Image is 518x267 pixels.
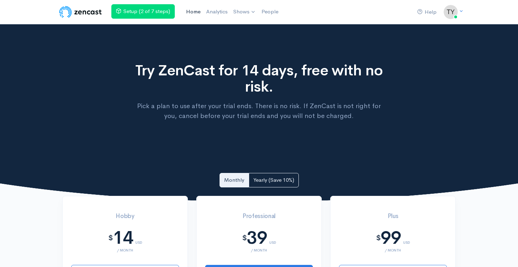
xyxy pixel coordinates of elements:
div: / month [71,248,179,252]
a: People [259,4,281,19]
h3: Plus [339,213,447,220]
a: Setup (2 of 7 steps) [111,4,175,19]
h3: Hobby [71,213,179,220]
div: $ [108,234,113,242]
h1: Try ZenCast for 14 days, free with no risk. [134,62,384,95]
div: / month [339,248,447,252]
a: Yearly (Save 10%) [249,173,299,187]
a: Home [183,4,203,19]
div: 99 [381,228,401,248]
a: Monthly [220,173,249,187]
div: / month [205,248,313,252]
div: $ [376,234,381,242]
a: Analytics [203,4,230,19]
div: USD [269,232,276,244]
div: $ [242,234,247,242]
div: USD [135,232,142,244]
div: USD [403,232,410,244]
h3: Professional [205,213,313,220]
img: ZenCast Logo [58,5,103,19]
div: 39 [247,228,267,248]
div: 14 [113,228,133,248]
p: Pick a plan to use after your trial ends. There is no risk. If ZenCast is not right for you, canc... [134,101,384,121]
a: Shows [230,4,259,20]
img: ... [444,5,458,19]
a: Help [414,5,439,20]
